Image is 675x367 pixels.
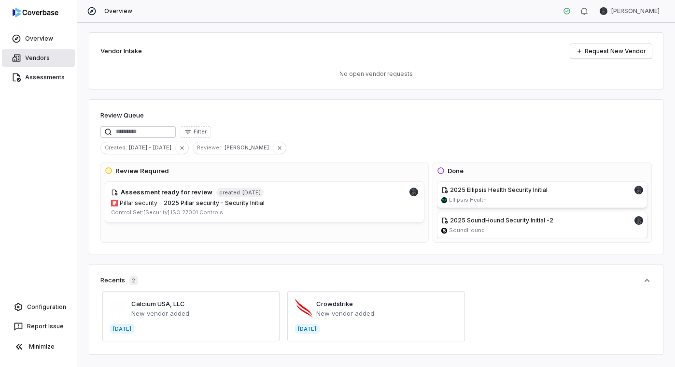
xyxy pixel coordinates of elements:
span: [PERSON_NAME] [611,7,660,15]
a: Crowdstrike [316,300,353,308]
button: Report Issue [4,318,73,335]
span: 2025 Ellipsis Health Security Initial [450,186,548,193]
a: 2025 SoundHound Security Initial -2Steve Mancini avatarsoundhound.comSoundHound [437,212,647,238]
h4: Assessment ready for review [121,188,212,197]
span: Configuration [27,303,66,311]
img: Steve Mancini avatar [634,216,643,225]
span: Overview [104,7,132,15]
span: SoundHound [449,227,485,234]
button: Steve Mancini avatar[PERSON_NAME] [594,4,665,18]
span: created [219,189,240,196]
a: 2025 Ellipsis Health Security InitialSteve Mancini avatarellipsishealth.comEllipsis Health [437,181,647,208]
span: Report Issue [27,323,64,330]
span: Reviewer : [193,143,225,152]
button: Filter [180,126,211,138]
span: Assessments [25,73,65,81]
img: logo-D7KZi-bG.svg [13,8,58,17]
h1: Review Queue [100,111,144,120]
button: Minimize [4,337,73,356]
img: Steve Mancini avatar [600,7,607,15]
a: Configuration [4,298,73,316]
span: 2 [129,276,138,285]
h3: Done [448,166,464,176]
span: [DATE] - [DATE] [129,143,175,152]
a: Calcium USA, LLC [131,300,185,308]
span: Ellipsis Health [449,196,487,204]
div: Recents [100,276,138,285]
span: Filter [194,128,207,135]
h2: Vendor Intake [100,46,142,56]
a: Overview [2,30,75,47]
p: No open vendor requests [100,70,652,78]
img: Steve Mancini avatar [634,186,643,194]
a: Request New Vendor [570,44,652,59]
span: Vendors [25,54,50,62]
span: Minimize [29,343,55,351]
span: · [159,199,161,207]
span: Overview [25,35,53,43]
span: 2025 Pillar security - Security Initial [164,199,265,206]
span: 2025 SoundHound Security Initial -2 [450,217,553,224]
h3: Review Required [115,166,169,176]
span: Pillar security [120,199,157,207]
a: Steve Mancini avatarAssessment ready for reviewcreated[DATE]pillar.securityPillar security·2025 P... [105,181,424,222]
img: Steve Mancini avatar [409,188,418,196]
a: Assessments [2,69,75,86]
span: Created : [101,143,129,152]
span: [PERSON_NAME] [225,143,273,152]
span: [DATE] [242,189,261,196]
button: Recents2 [100,276,652,285]
span: Control Set: [Security] ISO 27001 Controls [111,209,223,216]
a: Vendors [2,49,75,67]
